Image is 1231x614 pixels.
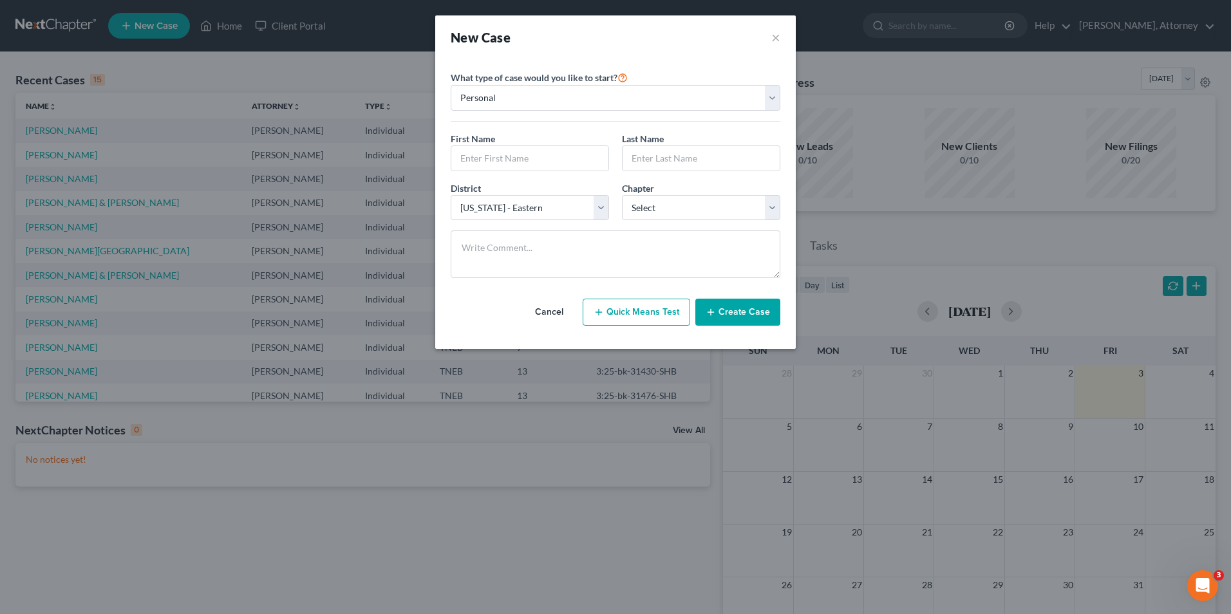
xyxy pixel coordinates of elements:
[451,70,628,85] label: What type of case would you like to start?
[451,30,511,45] strong: New Case
[623,146,780,171] input: Enter Last Name
[771,28,780,46] button: ×
[695,299,780,326] button: Create Case
[451,146,608,171] input: Enter First Name
[451,133,495,144] span: First Name
[583,299,690,326] button: Quick Means Test
[622,183,654,194] span: Chapter
[521,299,578,325] button: Cancel
[1187,570,1218,601] iframe: Intercom live chat
[622,133,664,144] span: Last Name
[451,183,481,194] span: District
[1214,570,1224,581] span: 3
